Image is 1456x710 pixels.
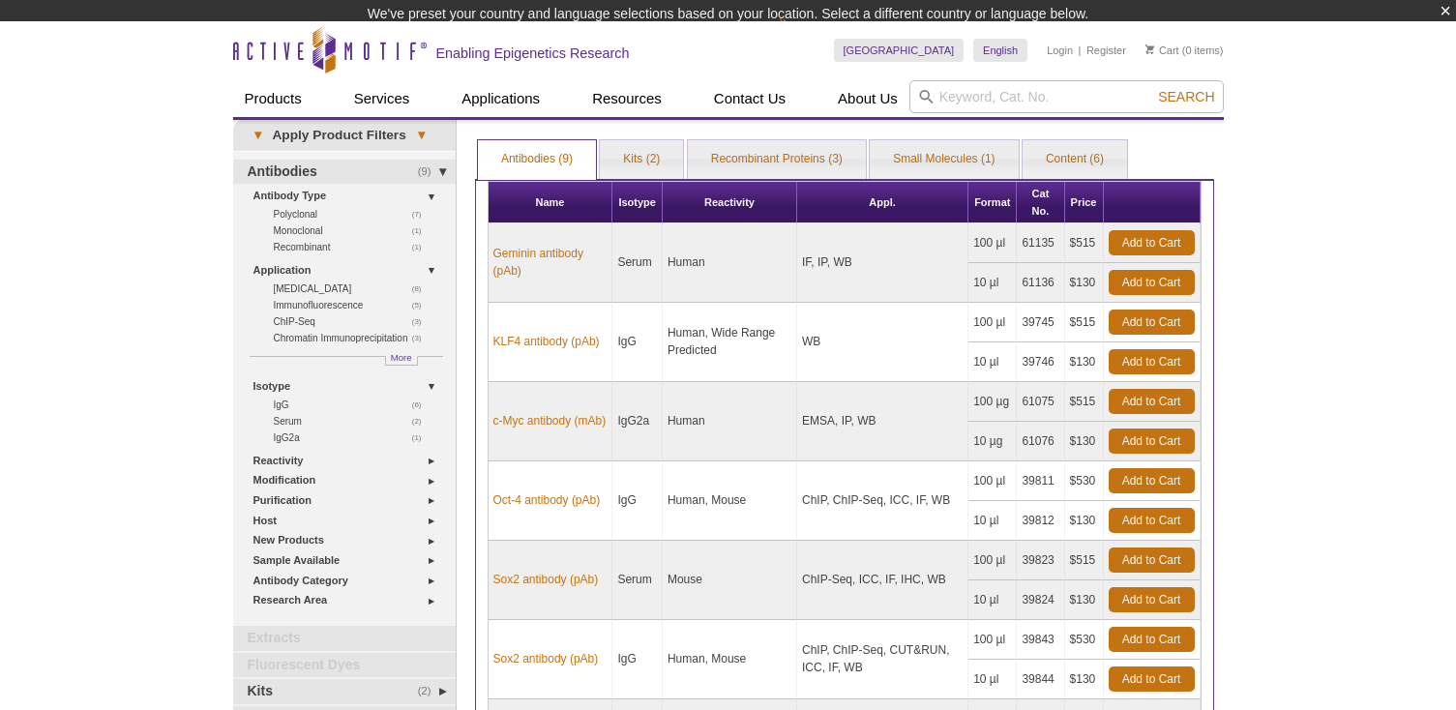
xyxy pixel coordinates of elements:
[663,303,797,382] td: Human, Wide Range Predicted
[612,620,663,699] td: IgG
[1065,182,1104,223] th: Price
[663,382,797,461] td: Human
[779,15,830,60] img: Change Here
[1017,461,1064,501] td: 39811
[1109,429,1195,454] a: Add to Cart
[797,182,968,223] th: Appl.
[968,342,1017,382] td: 10 µl
[412,330,432,346] span: (3)
[1086,44,1126,57] a: Register
[1065,501,1104,541] td: $130
[1109,666,1195,692] a: Add to Cart
[663,461,797,541] td: Human, Mouse
[1109,310,1195,335] a: Add to Cart
[612,461,663,541] td: IgG
[968,501,1017,541] td: 10 µl
[1065,541,1104,580] td: $515
[870,140,1018,179] a: Small Molecules (1)
[1065,620,1104,660] td: $530
[406,127,436,144] span: ▾
[797,223,968,303] td: IF, IP, WB
[253,186,444,206] a: Antibody Type
[968,580,1017,620] td: 10 µl
[1065,660,1104,699] td: $130
[1065,382,1104,422] td: $515
[1109,230,1195,255] a: Add to Cart
[274,297,432,313] a: (5)Immunofluorescence
[663,541,797,620] td: Mouse
[1017,501,1064,541] td: 39812
[797,541,968,620] td: ChIP-Seq, ICC, IF, IHC, WB
[1065,422,1104,461] td: $130
[233,160,456,185] a: (9)Antibodies
[493,571,599,588] a: Sox2 antibody (pAb)
[233,679,456,704] a: (2)Kits
[612,382,663,461] td: IgG2a
[253,260,444,281] a: Application
[797,461,968,541] td: ChIP, ChIP-Seq, ICC, IF, WB
[412,297,432,313] span: (5)
[1109,547,1195,573] a: Add to Cart
[233,120,456,151] a: ▾Apply Product Filters▾
[391,349,412,366] span: More
[412,397,432,413] span: (6)
[973,39,1027,62] a: English
[1017,422,1064,461] td: 61076
[1017,182,1064,223] th: Cat No.
[968,541,1017,580] td: 100 µl
[1158,89,1214,104] span: Search
[1065,342,1104,382] td: $130
[1065,223,1104,263] td: $515
[1065,303,1104,342] td: $515
[274,222,432,239] a: (1)Monoclonal
[243,127,273,144] span: ▾
[274,429,432,446] a: (1)IgG2a
[436,44,630,62] h2: Enabling Epigenetics Research
[1109,389,1195,414] a: Add to Cart
[1109,587,1195,612] a: Add to Cart
[478,140,596,179] a: Antibodies (9)
[412,413,432,429] span: (2)
[274,397,432,413] a: (6)IgG
[253,376,444,397] a: Isotype
[968,263,1017,303] td: 10 µl
[412,313,432,330] span: (3)
[253,571,444,591] a: Antibody Category
[968,422,1017,461] td: 10 µg
[412,222,432,239] span: (1)
[274,239,432,255] a: (1)Recombinant
[663,620,797,699] td: Human, Mouse
[493,412,607,429] a: c-Myc antibody (mAb)
[253,511,444,531] a: Host
[797,620,968,699] td: ChIP, ChIP-Seq, CUT&RUN, ICC, IF, WB
[412,281,432,297] span: (8)
[797,382,968,461] td: EMSA, IP, WB
[253,550,444,571] a: Sample Available
[1017,223,1064,263] td: 61135
[1017,342,1064,382] td: 39746
[412,239,432,255] span: (1)
[1145,39,1224,62] li: (0 items)
[968,660,1017,699] td: 10 µl
[1109,508,1195,533] a: Add to Cart
[1017,620,1064,660] td: 39843
[1109,627,1195,652] a: Add to Cart
[826,80,909,117] a: About Us
[1109,349,1195,374] a: Add to Cart
[493,650,599,667] a: Sox2 antibody (pAb)
[253,590,444,610] a: Research Area
[274,206,432,222] a: (7)Polyclonal
[274,313,432,330] a: (3)ChIP-Seq
[663,182,797,223] th: Reactivity
[412,429,432,446] span: (1)
[493,333,600,350] a: KLF4 antibody (pAb)
[1109,468,1195,493] a: Add to Cart
[1145,44,1179,57] a: Cart
[1017,580,1064,620] td: 39824
[797,303,968,382] td: WB
[493,491,601,509] a: Oct-4 antibody (pAb)
[1017,541,1064,580] td: 39823
[412,206,432,222] span: (7)
[1023,140,1127,179] a: Content (6)
[1017,660,1064,699] td: 39844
